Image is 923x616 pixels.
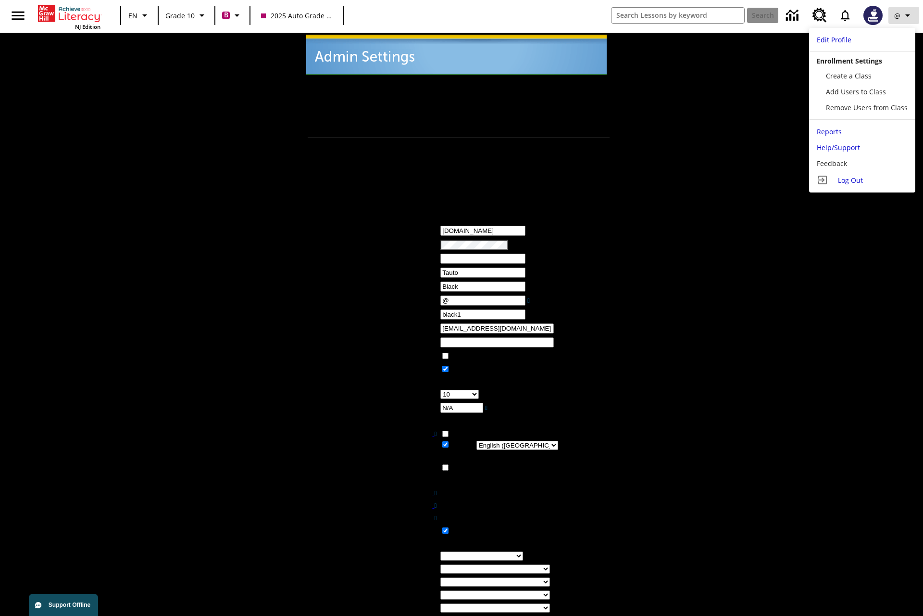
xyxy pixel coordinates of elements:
[817,35,851,44] span: Edit Profile
[826,87,886,96] span: Add Users to Class
[838,176,863,185] span: Log Out
[826,103,908,112] span: Remove Users from Class
[816,56,882,65] span: Enrollment Settings
[817,159,847,168] span: Feedback
[817,143,860,152] span: Help/Support
[817,127,842,136] span: Reports
[826,71,872,80] span: Create a Class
